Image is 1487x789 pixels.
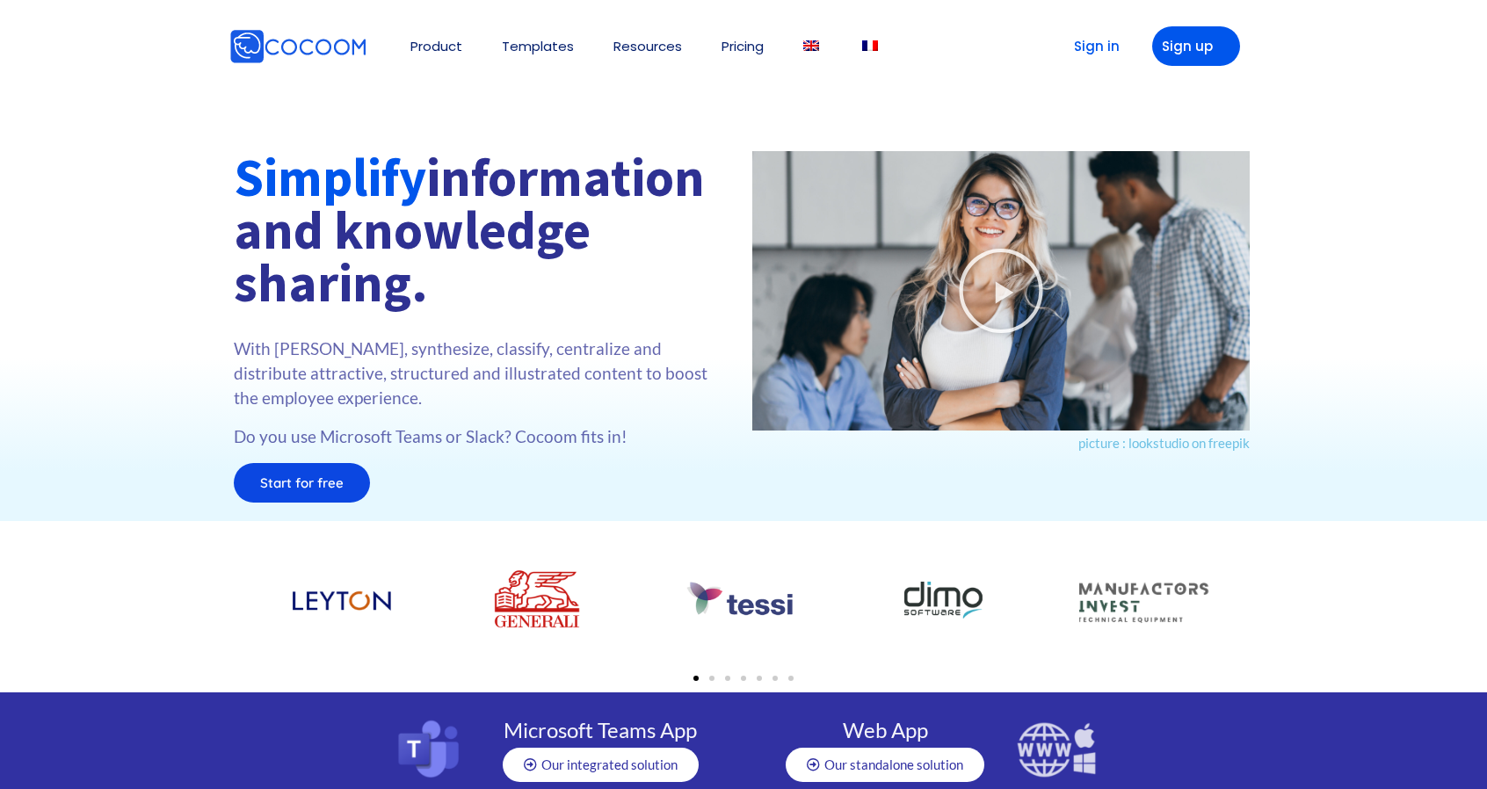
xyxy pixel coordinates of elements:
[410,40,462,53] a: Product
[1152,26,1240,66] a: Sign up
[772,720,999,741] h4: Web App
[788,676,794,681] span: Go to slide 7
[725,676,730,681] span: Go to slide 3
[722,40,764,53] a: Pricing
[693,676,699,681] span: Go to slide 1
[260,476,344,489] span: Start for free
[803,40,819,51] img: English
[229,29,366,64] img: Cocoom
[234,151,735,309] h1: information and knowledge sharing.
[786,748,984,782] a: Our standalone solution
[485,720,715,741] h4: Microsoft Teams App
[824,758,963,771] span: Our standalone solution
[370,46,371,47] img: Cocoom
[234,424,735,449] p: Do you use Microsoft Teams or Slack? Cocoom fits in!
[234,463,370,503] a: Start for free
[1078,435,1250,451] a: picture : lookstudio on freepik
[862,40,878,51] img: French
[234,337,735,410] p: With [PERSON_NAME], synthesize, classify, centralize and distribute attractive, structured and il...
[773,676,778,681] span: Go to slide 6
[709,676,714,681] span: Go to slide 2
[541,758,678,771] span: Our integrated solution
[757,676,762,681] span: Go to slide 5
[234,144,426,210] font: Simplify
[613,40,682,53] a: Resources
[1047,26,1135,66] a: Sign in
[502,40,574,53] a: Templates
[741,676,746,681] span: Go to slide 4
[503,748,699,782] a: Our integrated solution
